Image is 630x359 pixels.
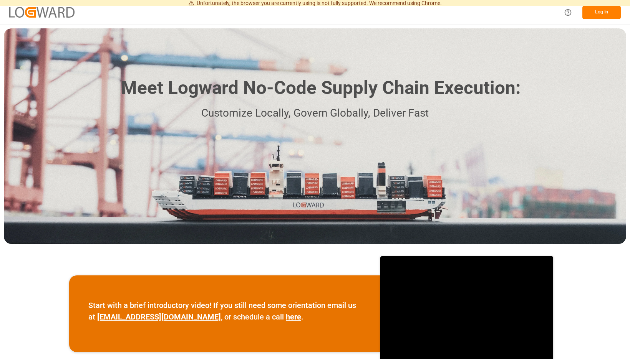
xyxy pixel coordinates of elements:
button: Help Center [559,4,577,21]
button: Log In [582,6,621,19]
a: here [286,312,301,321]
a: [EMAIL_ADDRESS][DOMAIN_NAME] [97,312,221,321]
p: Customize Locally, Govern Globally, Deliver Fast [109,105,521,122]
p: Start with a brief introductory video! If you still need some orientation email us at , or schedu... [88,300,361,323]
h1: Meet Logward No-Code Supply Chain Execution: [121,74,521,102]
img: Logward_new_orange.png [9,7,75,17]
